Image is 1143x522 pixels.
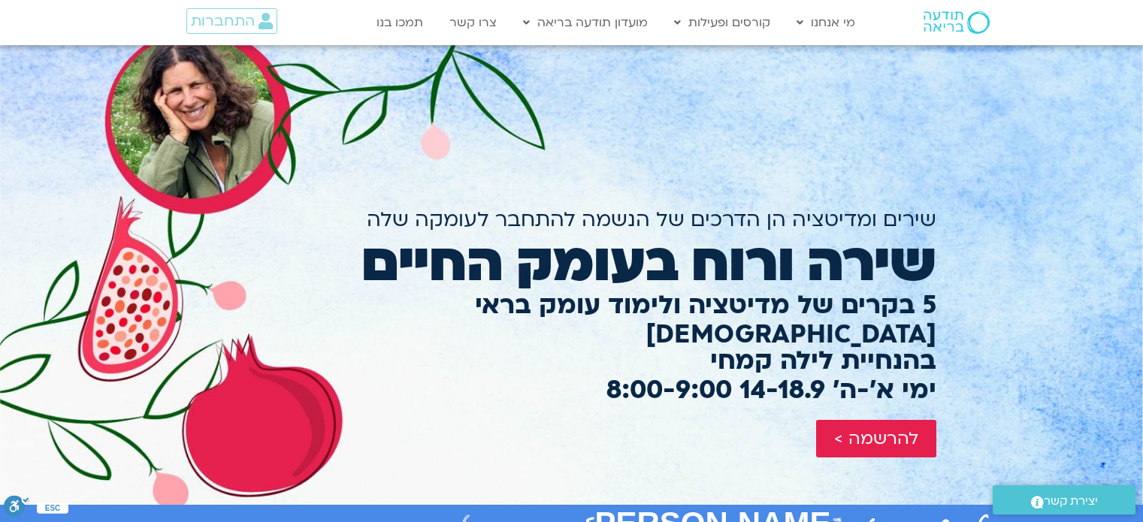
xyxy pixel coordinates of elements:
[442,8,504,37] a: צרו קשר
[207,346,936,405] h2: בהנחיית לילה קמחי ימי א׳-ה׳ 14-18.9 8:00-9:00
[369,8,431,37] a: תמכו בנו
[516,8,655,37] a: מועדון תודעה בריאה
[207,208,936,231] h2: שירים ומדיטציה הן הדרכים של הנשמה להתחבר לעומקה שלה
[834,429,918,448] span: להרשמה >
[924,11,990,34] img: תודעה בריאה
[789,8,863,37] a: מי אנחנו
[816,420,936,457] a: להרשמה >
[186,8,277,34] a: התחברות
[207,291,936,349] h2: 5 בקרים של מדיטציה ולימוד עומק בראי [DEMOGRAPHIC_DATA]
[1044,491,1098,511] span: יצירת קשר
[191,13,255,29] span: התחברות
[993,485,1135,514] a: יצירת קשר
[667,8,778,37] a: קורסים ופעילות
[207,232,936,294] h2: שירה ורוח בעומק החיים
